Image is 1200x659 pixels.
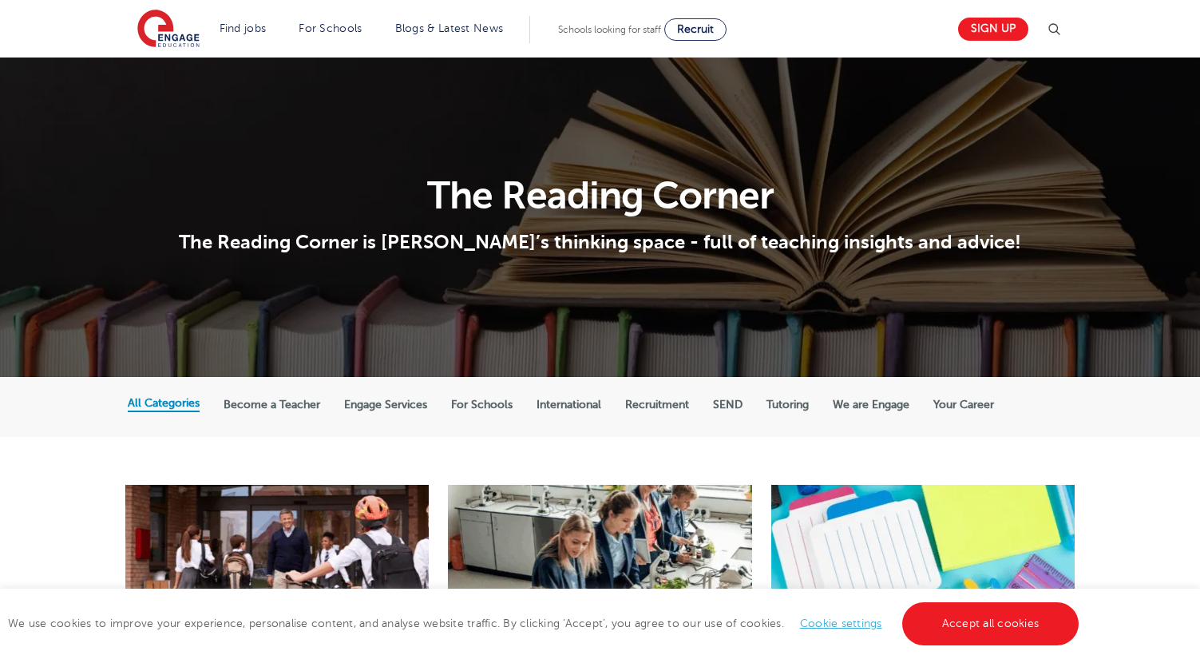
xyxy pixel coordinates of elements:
[713,398,743,412] label: SEND
[537,398,601,412] label: International
[220,22,267,34] a: Find jobs
[137,10,200,50] img: Engage Education
[933,398,994,412] label: Your Career
[766,398,809,412] label: Tutoring
[451,398,513,412] label: For Schools
[128,177,1072,215] h1: The Reading Corner
[677,23,714,35] span: Recruit
[128,396,200,411] label: All Categories
[833,398,909,412] label: We are Engage
[958,18,1028,41] a: Sign up
[664,18,727,41] a: Recruit
[224,398,320,412] label: Become a Teacher
[344,398,427,412] label: Engage Services
[8,617,1083,629] span: We use cookies to improve your experience, personalise content, and analyse website traffic. By c...
[558,24,661,35] span: Schools looking for staff
[625,398,689,412] label: Recruitment
[128,230,1072,254] p: The Reading Corner is [PERSON_NAME]’s thinking space - full of teaching insights and advice!
[800,617,882,629] a: Cookie settings
[299,22,362,34] a: For Schools
[395,22,504,34] a: Blogs & Latest News
[902,602,1079,645] a: Accept all cookies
